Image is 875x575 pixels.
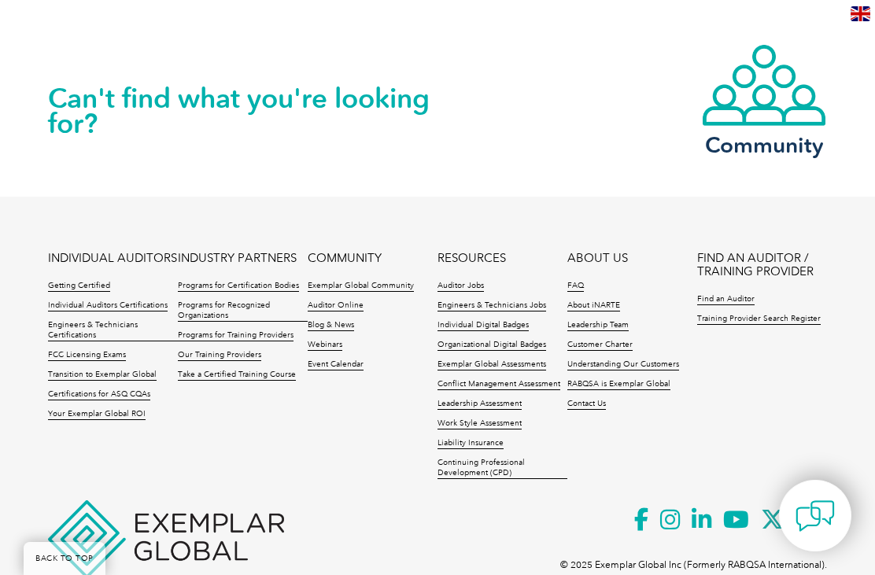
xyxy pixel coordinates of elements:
a: Auditor Online [308,300,364,311]
a: COMMUNITY [308,252,382,265]
a: Transition to Exemplar Global [48,370,157,381]
a: Contact Us [567,399,606,410]
a: Find an Auditor [697,294,755,305]
a: Training Provider Search Register [697,314,821,325]
img: icon-community.webp [701,43,827,128]
a: Understanding Our Customers [567,359,679,370]
a: Our Training Providers [178,350,261,361]
a: FCC Licensing Exams [48,350,126,361]
a: FAQ [567,281,584,292]
a: Leadership Team [567,320,629,331]
img: contact-chat.png [796,496,835,536]
a: Programs for Certification Bodies [178,281,299,292]
a: Engineers & Technicians Jobs [437,300,546,311]
a: Community [701,43,827,156]
a: Engineers & Technicians Certifications [48,320,178,341]
a: Getting Certified [48,281,110,292]
a: Auditor Jobs [437,281,484,292]
a: FIND AN AUDITOR / TRAINING PROVIDER [697,252,827,278]
a: Individual Auditors Certifications [48,300,168,311]
a: Liability Insurance [437,438,504,449]
a: Leadership Assessment [437,399,522,410]
a: Work Style Assessment [437,418,522,429]
h2: Can't find what you're looking for? [48,86,437,136]
a: Certifications for ASQ CQAs [48,389,150,400]
a: Event Calendar [308,359,364,370]
a: Webinars [308,340,342,351]
a: INDUSTRY PARTNERS [178,252,297,265]
a: Continuing Professional Development (CPD) [437,458,567,479]
a: Customer Charter [567,340,633,351]
a: Conflict Management Assessment [437,379,560,390]
p: © 2025 Exemplar Global Inc (Formerly RABQSA International). [560,556,827,573]
a: Programs for Training Providers [178,330,294,341]
a: Individual Digital Badges [437,320,529,331]
a: Organizational Digital Badges [437,340,546,351]
a: Programs for Recognized Organizations [178,300,308,322]
img: en [851,6,870,21]
a: RABQSA is Exemplar Global [567,379,670,390]
a: INDIVIDUAL AUDITORS [48,252,177,265]
a: BACK TO TOP [24,542,105,575]
a: RESOURCES [437,252,506,265]
a: Blog & News [308,320,354,331]
a: Take a Certified Training Course [178,370,296,381]
h3: Community [701,135,827,155]
a: About iNARTE [567,300,620,311]
a: Exemplar Global Assessments [437,359,546,370]
a: ABOUT US [567,252,628,265]
a: Exemplar Global Community [308,281,414,292]
a: Your Exemplar Global ROI [48,409,146,420]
